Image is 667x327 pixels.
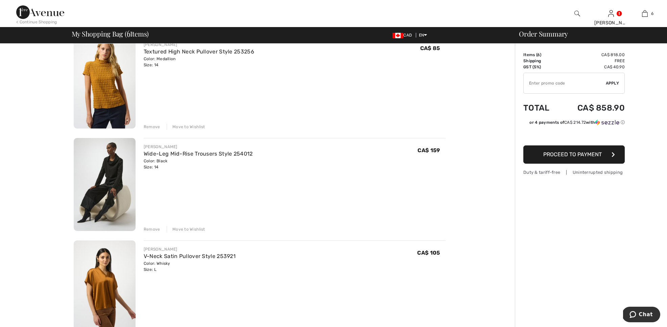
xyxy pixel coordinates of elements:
[574,9,580,18] img: search the website
[419,33,427,38] span: EN
[628,9,661,18] a: 6
[167,124,205,130] div: Move to Wishlist
[524,73,606,93] input: Promo code
[72,30,149,37] span: My Shopping Bag ( Items)
[418,147,440,154] span: CA$ 159
[608,10,614,17] a: Sign In
[144,158,253,170] div: Color: Black Size: 14
[74,138,136,231] img: Wide-Leg Mid-Rise Trousers Style 254012
[537,52,540,57] span: 6
[511,30,663,37] div: Order Summary
[523,119,625,128] div: or 4 payments ofCA$ 214.72withSezzle Click to learn more about Sezzle
[523,145,625,164] button: Proceed to Payment
[623,307,660,324] iframe: Opens a widget where you can chat to one of our agents
[564,120,586,125] span: CA$ 214.72
[127,29,130,38] span: 6
[16,5,64,19] img: 1ère Avenue
[144,124,160,130] div: Remove
[144,246,236,252] div: [PERSON_NAME]
[523,128,625,143] iframe: PayPal-paypal
[144,144,253,150] div: [PERSON_NAME]
[417,250,440,256] span: CA$ 105
[144,56,254,68] div: Color: Medallion Size: 14
[651,10,653,17] span: 6
[392,33,403,38] img: Canadian Dollar
[523,52,559,58] td: Items ( )
[144,260,236,273] div: Color: Whisky Size: L
[594,19,627,26] div: [PERSON_NAME]
[74,36,136,129] img: Textured High Neck Pullover Style 253256
[167,226,205,232] div: Move to Wishlist
[559,64,625,70] td: CA$ 40.90
[16,19,57,25] div: < Continue Shopping
[144,150,253,157] a: Wide-Leg Mid-Rise Trousers Style 254012
[559,96,625,119] td: CA$ 858.90
[144,253,236,259] a: V-Neck Satin Pullover Style 253921
[523,64,559,70] td: GST (5%)
[559,58,625,64] td: Free
[420,45,440,51] span: CA$ 85
[529,119,625,125] div: or 4 payments of with
[543,151,602,158] span: Proceed to Payment
[595,119,619,125] img: Sezzle
[523,96,559,119] td: Total
[392,33,414,38] span: CAD
[608,9,614,18] img: My Info
[144,42,254,48] div: [PERSON_NAME]
[144,226,160,232] div: Remove
[523,58,559,64] td: Shipping
[642,9,648,18] img: My Bag
[144,48,254,55] a: Textured High Neck Pullover Style 253256
[523,169,625,176] div: Duty & tariff-free | Uninterrupted shipping
[559,52,625,58] td: CA$ 818.00
[606,80,619,86] span: Apply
